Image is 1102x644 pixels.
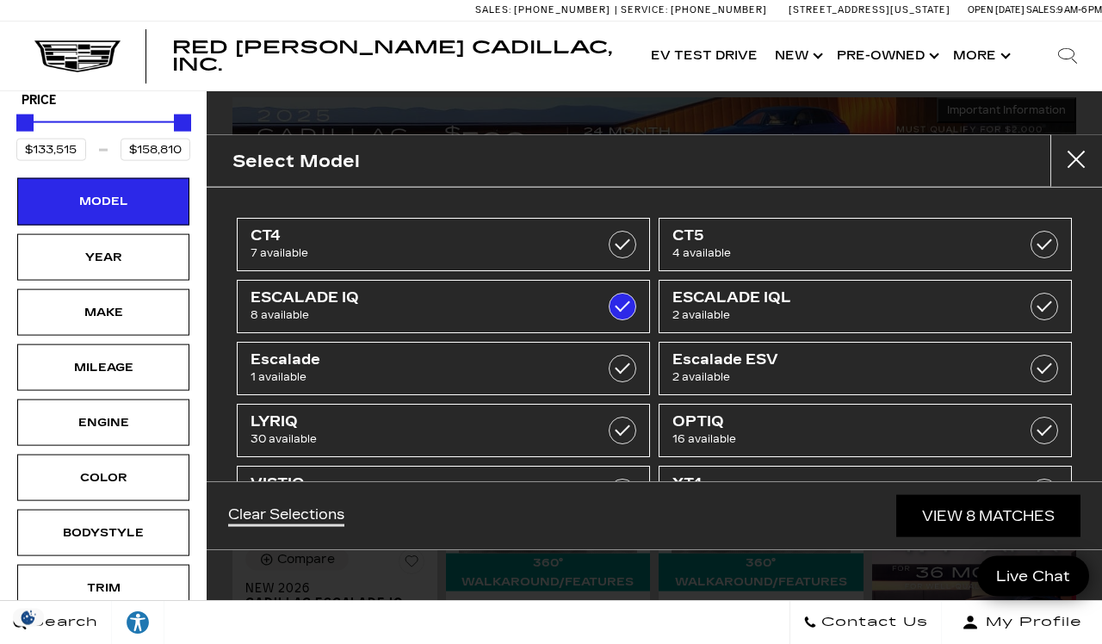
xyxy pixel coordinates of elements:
span: 30 available [251,430,579,448]
div: Color [60,468,146,487]
button: Open user profile menu [942,601,1102,644]
div: Make [60,303,146,322]
a: CT47 available [237,218,650,271]
span: CT4 [251,227,579,245]
a: Explore your accessibility options [112,601,164,644]
div: Bodystyle [60,523,146,542]
div: Model [60,192,146,211]
span: 4 available [672,245,1000,262]
div: MileageMileage [17,344,189,391]
span: 9 AM-6 PM [1057,5,1102,16]
div: BodystyleBodystyle [17,510,189,556]
a: CT54 available [659,218,1072,271]
section: Click to Open Cookie Consent Modal [9,609,48,627]
span: [PHONE_NUMBER] [514,5,610,16]
span: ESCALADE IQL [672,289,1000,307]
span: 1 available [251,368,579,386]
a: View 8 Matches [896,495,1080,537]
a: Service: [PHONE_NUMBER] [615,6,771,15]
h2: Select Model [232,147,360,176]
span: Escalade [251,351,579,368]
span: OPTIQ [672,413,1000,430]
div: TrimTrim [17,565,189,611]
div: Maximum Price [174,115,191,132]
div: ColorColor [17,455,189,501]
a: Live Chat [977,556,1089,597]
a: Pre-Owned [828,22,944,91]
span: 7 available [251,245,579,262]
a: LYRIQ30 available [237,404,650,457]
button: Close [1050,135,1102,187]
div: Price [16,108,190,161]
span: Escalade ESV [672,351,1000,368]
span: Contact Us [817,610,928,635]
div: Minimum Price [16,115,34,132]
a: Escalade ESV2 available [659,342,1072,395]
a: Clear Selections [228,506,344,527]
a: [STREET_ADDRESS][US_STATE] [789,5,950,16]
div: ModelModel [17,178,189,225]
div: Trim [60,579,146,598]
span: Live Chat [987,567,1079,586]
div: YearYear [17,234,189,281]
a: Contact Us [789,601,942,644]
div: Explore your accessibility options [112,610,164,635]
a: XT42 available [659,466,1072,519]
span: [PHONE_NUMBER] [671,5,767,16]
h5: Price [22,93,185,108]
div: Mileage [60,358,146,377]
span: 2 available [672,368,1000,386]
span: 2 available [672,307,1000,324]
span: XT4 [672,475,1000,492]
span: ESCALADE IQ [251,289,579,307]
a: Sales: [PHONE_NUMBER] [475,6,615,15]
span: Sales: [1026,5,1057,16]
span: 16 available [672,430,1000,448]
a: New [766,22,828,91]
span: Sales: [475,5,511,16]
a: EV Test Drive [642,22,766,91]
input: Minimum [16,139,86,161]
span: My Profile [979,610,1082,635]
span: LYRIQ [251,413,579,430]
a: ESCALADE IQL2 available [659,280,1072,333]
span: VISTIQ [251,475,579,492]
a: VISTIQ12 available [237,466,650,519]
button: More [944,22,1016,91]
div: MakeMake [17,289,189,336]
span: Search [27,610,98,635]
span: Service: [621,5,668,16]
span: CT5 [672,227,1000,245]
a: OPTIQ16 available [659,404,1072,457]
input: Maximum [121,139,190,161]
div: Engine [60,413,146,432]
span: Open [DATE] [968,5,1025,16]
span: Red [PERSON_NAME] Cadillac, Inc. [172,38,612,76]
img: Cadillac Dark Logo with Cadillac White Text [34,40,121,73]
div: EngineEngine [17,399,189,446]
img: Opt-Out Icon [9,609,48,627]
div: Search [1033,22,1102,91]
div: Year [60,248,146,267]
a: ESCALADE IQ8 available [237,280,650,333]
span: 8 available [251,307,579,324]
a: Red [PERSON_NAME] Cadillac, Inc. [172,40,625,74]
a: Escalade1 available [237,342,650,395]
